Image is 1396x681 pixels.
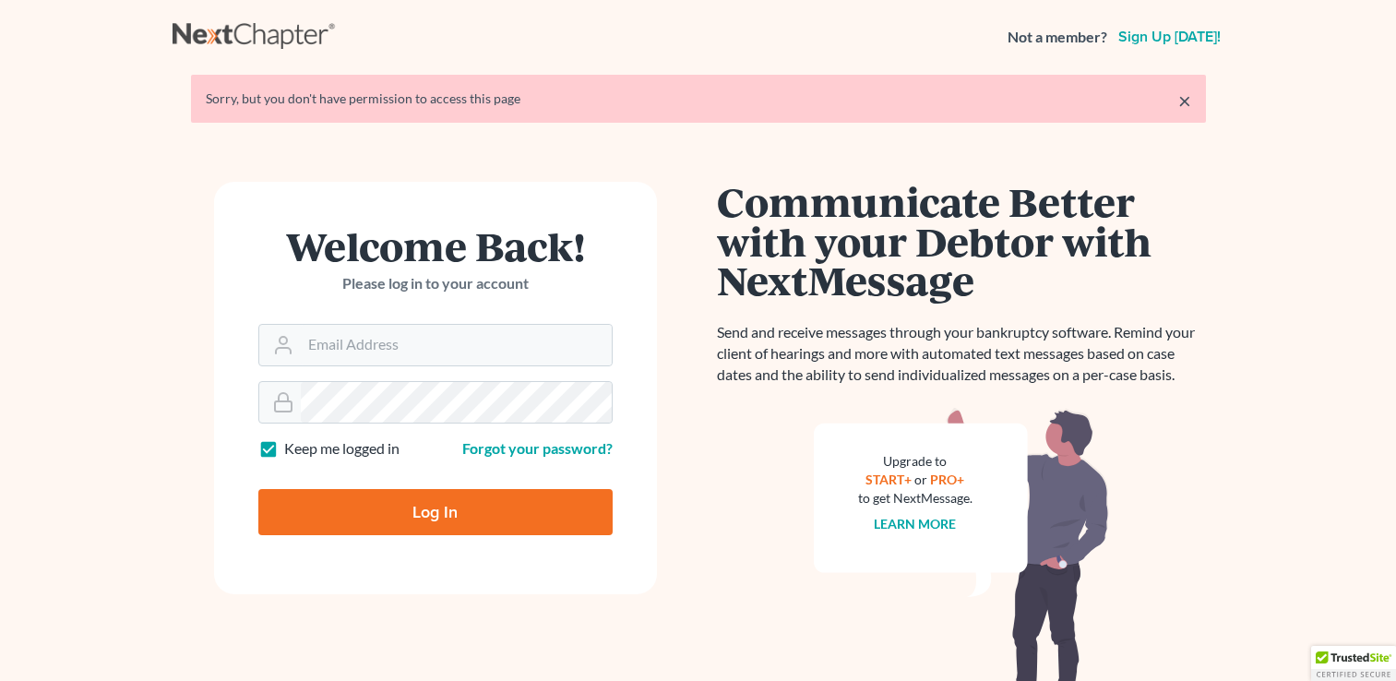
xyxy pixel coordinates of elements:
div: Upgrade to [858,452,972,471]
a: Forgot your password? [462,439,613,457]
h1: Welcome Back! [258,226,613,266]
strong: Not a member? [1008,27,1107,48]
a: Learn more [874,516,956,532]
a: × [1178,90,1191,112]
div: TrustedSite Certified [1311,646,1396,681]
a: PRO+ [930,472,964,487]
p: Send and receive messages through your bankruptcy software. Remind your client of hearings and mo... [717,322,1206,386]
input: Log In [258,489,613,535]
a: START+ [865,472,912,487]
div: to get NextMessage. [858,489,972,508]
label: Keep me logged in [284,438,400,460]
div: Sorry, but you don't have permission to access this page [206,90,1191,108]
span: or [914,472,927,487]
input: Email Address [301,325,612,365]
a: Sign up [DATE]! [1115,30,1224,44]
h1: Communicate Better with your Debtor with NextMessage [717,182,1206,300]
p: Please log in to your account [258,273,613,294]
